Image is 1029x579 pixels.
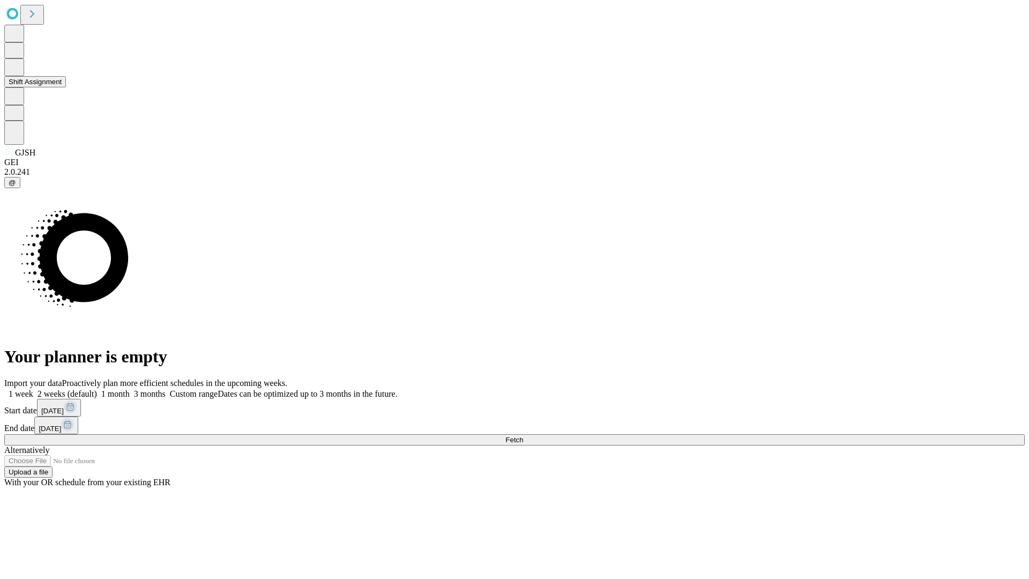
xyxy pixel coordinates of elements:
[38,389,97,398] span: 2 weeks (default)
[218,389,397,398] span: Dates can be optimized up to 3 months in the future.
[4,399,1025,417] div: Start date
[170,389,218,398] span: Custom range
[4,466,53,478] button: Upload a file
[34,417,78,434] button: [DATE]
[41,407,64,415] span: [DATE]
[15,148,35,157] span: GJSH
[39,425,61,433] span: [DATE]
[4,76,66,87] button: Shift Assignment
[4,434,1025,446] button: Fetch
[4,478,170,487] span: With your OR schedule from your existing EHR
[62,378,287,388] span: Proactively plan more efficient schedules in the upcoming weeks.
[4,446,49,455] span: Alternatively
[4,177,20,188] button: @
[4,417,1025,434] div: End date
[4,347,1025,367] h1: Your planner is empty
[4,167,1025,177] div: 2.0.241
[4,158,1025,167] div: GEI
[4,378,62,388] span: Import your data
[134,389,166,398] span: 3 months
[9,389,33,398] span: 1 week
[101,389,130,398] span: 1 month
[37,399,81,417] button: [DATE]
[9,179,16,187] span: @
[505,436,523,444] span: Fetch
